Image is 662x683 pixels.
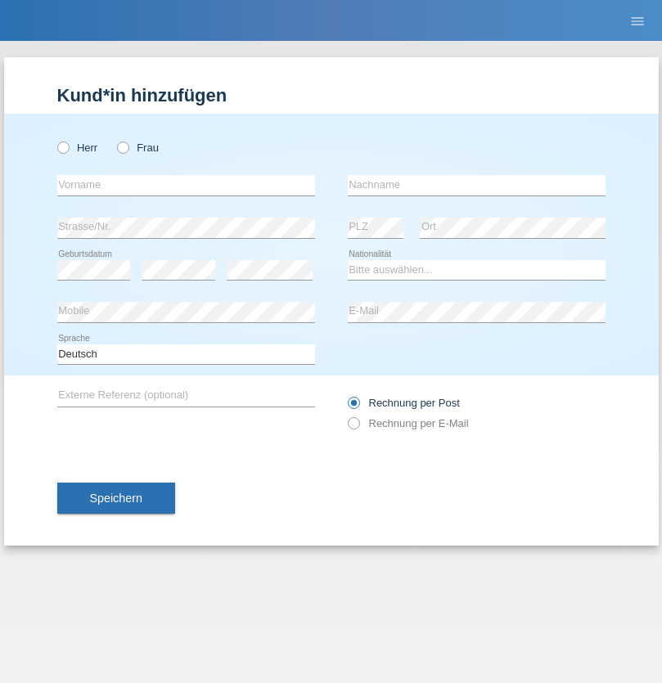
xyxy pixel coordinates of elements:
a: menu [621,16,654,25]
input: Rechnung per E-Mail [348,417,358,438]
input: Frau [117,142,128,152]
h1: Kund*in hinzufügen [57,85,606,106]
span: Speichern [90,492,142,505]
label: Frau [117,142,159,154]
label: Herr [57,142,98,154]
label: Rechnung per E-Mail [348,417,469,429]
button: Speichern [57,483,175,514]
label: Rechnung per Post [348,397,460,409]
input: Herr [57,142,68,152]
input: Rechnung per Post [348,397,358,417]
i: menu [629,13,646,29]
